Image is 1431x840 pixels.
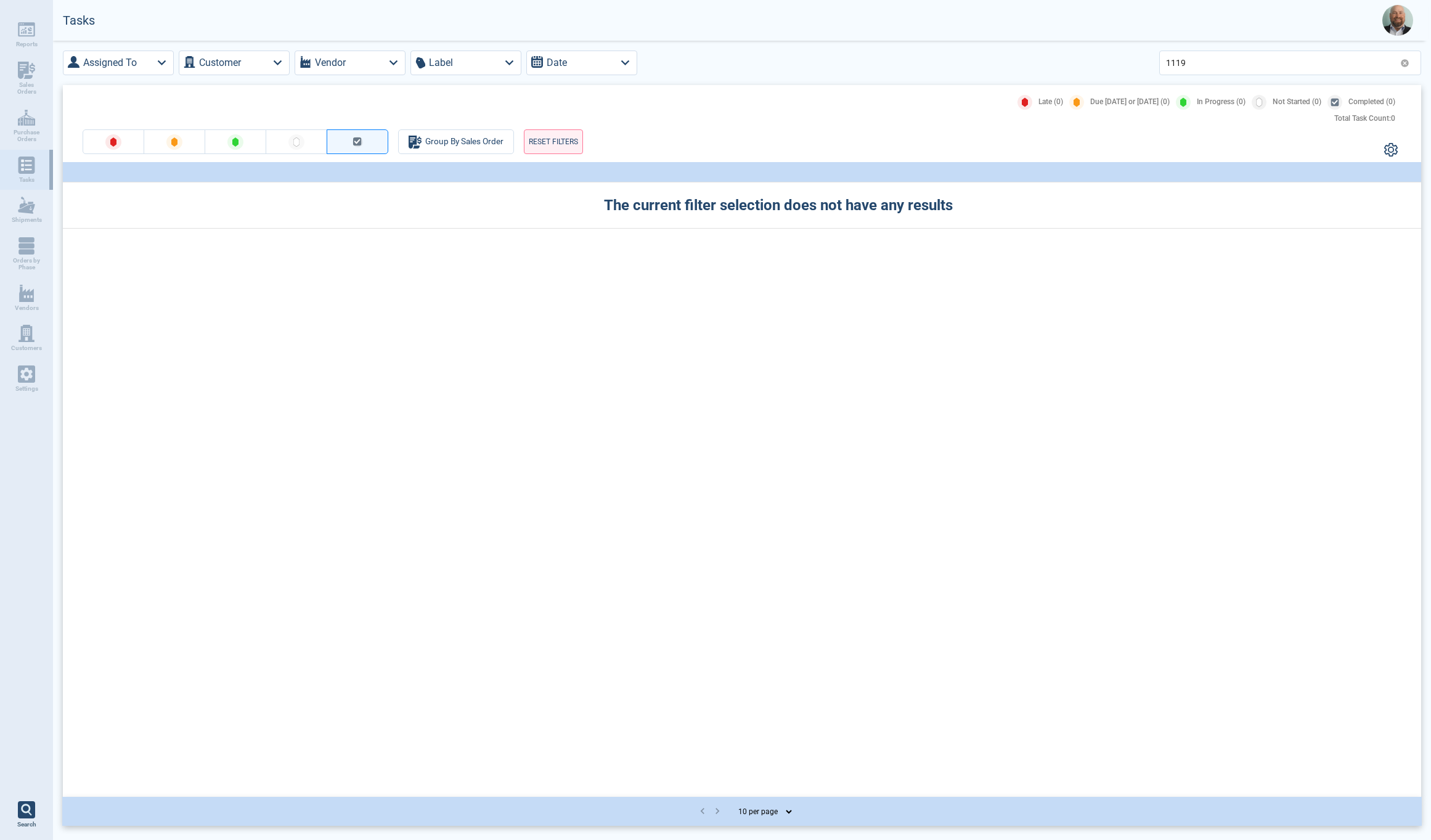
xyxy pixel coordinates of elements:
[83,54,137,71] label: Assigned To
[1334,115,1395,123] div: Total Task Count: 0
[1382,5,1413,36] img: Avatar
[315,54,346,71] label: Vendor
[1090,98,1170,107] span: Due [DATE] or [DATE] (0)
[524,129,583,154] button: RESET FILTERS
[547,54,567,71] label: Date
[295,51,406,75] button: Vendor
[1348,98,1395,107] span: Completed (0)
[1038,98,1063,107] span: Late (0)
[1273,98,1321,107] span: Not Started (0)
[429,54,453,71] label: Label
[63,51,174,75] button: Assigned To
[526,51,637,75] button: Date
[1197,98,1245,107] span: In Progress (0)
[398,129,514,154] button: Group By Sales Order
[410,51,521,75] button: Label
[409,134,503,149] div: Group By Sales Order
[179,51,290,75] button: Customer
[199,54,241,71] label: Customer
[17,821,36,828] span: Search
[1166,54,1395,71] input: Search for PO or Sales Order or shipment number, Task, etc.
[695,804,725,820] nav: pagination navigation
[63,14,95,28] h2: Tasks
